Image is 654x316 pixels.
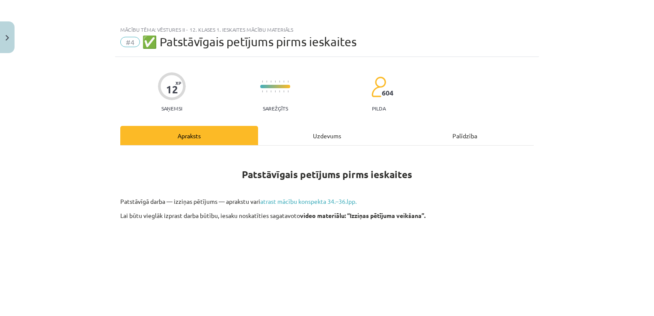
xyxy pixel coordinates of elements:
[288,90,288,92] img: icon-short-line-57e1e144782c952c97e751825c79c345078a6d821885a25fce030b3d8c18986b.svg
[262,90,263,92] img: icon-short-line-57e1e144782c952c97e751825c79c345078a6d821885a25fce030b3d8c18986b.svg
[258,126,396,145] div: Uzdevums
[371,76,386,98] img: students-c634bb4e5e11cddfef0936a35e636f08e4e9abd3cc4e673bd6f9a4125e45ecb1.svg
[288,80,288,83] img: icon-short-line-57e1e144782c952c97e751825c79c345078a6d821885a25fce030b3d8c18986b.svg
[260,197,357,205] a: atrast mācību konspekta 34.–36.lpp.
[275,80,276,83] img: icon-short-line-57e1e144782c952c97e751825c79c345078a6d821885a25fce030b3d8c18986b.svg
[242,168,412,181] strong: Patstāvīgais petījums pirms ieskaites
[283,80,284,83] img: icon-short-line-57e1e144782c952c97e751825c79c345078a6d821885a25fce030b3d8c18986b.svg
[275,90,276,92] img: icon-short-line-57e1e144782c952c97e751825c79c345078a6d821885a25fce030b3d8c18986b.svg
[263,105,288,111] p: Sarežģīts
[279,80,280,83] img: icon-short-line-57e1e144782c952c97e751825c79c345078a6d821885a25fce030b3d8c18986b.svg
[120,211,534,220] p: Lai būtu vieglāk izprast darba būtību, iesaku noskatīties sagatavoto
[120,27,534,33] div: Mācību tēma: Vēstures ii - 12. klases 1. ieskaites mācību materiāls
[382,89,393,97] span: 604
[6,35,9,41] img: icon-close-lesson-0947bae3869378f0d4975bcd49f059093ad1ed9edebbc8119c70593378902aed.svg
[158,105,186,111] p: Saņemsi
[166,83,178,95] div: 12
[300,212,425,219] strong: video materiālu: “Izziņas pētījuma veikšana”.
[279,90,280,92] img: icon-short-line-57e1e144782c952c97e751825c79c345078a6d821885a25fce030b3d8c18986b.svg
[120,37,140,47] span: #4
[266,80,267,83] img: icon-short-line-57e1e144782c952c97e751825c79c345078a6d821885a25fce030b3d8c18986b.svg
[175,80,181,85] span: XP
[266,90,267,92] img: icon-short-line-57e1e144782c952c97e751825c79c345078a6d821885a25fce030b3d8c18986b.svg
[120,197,534,206] p: Patstāvīgā darba — izziņas pētījums — aprakstu vari
[142,35,357,49] span: ✅ Patstāvīgais petījums pirms ieskaites
[283,90,284,92] img: icon-short-line-57e1e144782c952c97e751825c79c345078a6d821885a25fce030b3d8c18986b.svg
[262,80,263,83] img: icon-short-line-57e1e144782c952c97e751825c79c345078a6d821885a25fce030b3d8c18986b.svg
[372,105,386,111] p: pilda
[120,126,258,145] div: Apraksts
[396,126,534,145] div: Palīdzība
